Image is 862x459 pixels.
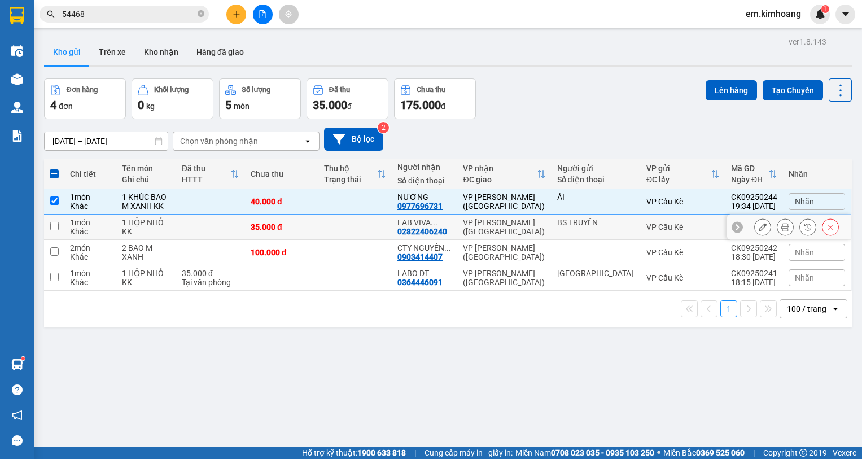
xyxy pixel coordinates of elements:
div: 19:34 [DATE] [731,202,777,211]
div: 02822406240 [397,227,447,236]
div: VP Cầu Kè [646,248,720,257]
strong: 1900 633 818 [357,448,406,457]
button: Trên xe [90,38,135,65]
img: warehouse-icon [11,45,23,57]
strong: BIÊN NHẬN GỬI HÀNG [38,6,131,17]
div: Chưa thu [251,169,313,178]
span: 1 [823,5,827,13]
div: Sửa đơn hàng [754,218,771,235]
button: Đơn hàng4đơn [44,78,126,119]
input: Select a date range. [45,132,168,150]
span: VP Cầu Kè - [23,22,80,33]
div: ÁI [557,193,635,202]
div: Ngày ĐH [731,175,768,184]
img: logo-vxr [10,7,24,24]
p: GỬI: [5,22,165,33]
div: ĐC giao [463,175,536,184]
span: ... [431,218,437,227]
div: Khối lượng [154,86,189,94]
div: 0903414407 [397,252,443,261]
div: CK09250241 [731,269,777,278]
button: Khối lượng0kg [132,78,213,119]
div: Số lượng [242,86,270,94]
div: 0977696731 [397,202,443,211]
div: CK09250244 [731,193,777,202]
div: Khác [70,202,111,211]
div: VP [PERSON_NAME] ([GEOGRAPHIC_DATA]) [463,218,545,236]
div: Mã GD [731,164,768,173]
div: CTY NGUYÊN PHƯỚC [397,243,452,252]
div: Đơn hàng [67,86,98,94]
span: kg [146,102,155,111]
button: aim [279,5,299,24]
div: Số điện thoại [397,176,452,185]
span: em.kimhoang [737,7,810,21]
span: notification [12,410,23,421]
span: Nhãn [795,248,814,257]
div: VP [PERSON_NAME] ([GEOGRAPHIC_DATA]) [463,269,545,287]
svg: open [303,137,312,146]
span: 0 [138,98,144,112]
div: VP [PERSON_NAME] ([GEOGRAPHIC_DATA]) [463,193,545,211]
div: VP [PERSON_NAME] ([GEOGRAPHIC_DATA]) [463,243,545,261]
div: 18:30 [DATE] [731,252,777,261]
button: Kho gửi [44,38,90,65]
th: Toggle SortBy [641,159,725,189]
th: Toggle SortBy [725,159,783,189]
span: close-circle [198,9,204,20]
span: ... [444,243,451,252]
div: 1 HỘP NHỎ KK [122,269,170,287]
span: đ [347,102,352,111]
input: Tìm tên, số ĐT hoặc mã đơn [62,8,195,20]
span: món [234,102,250,111]
span: 5 [225,98,231,112]
span: Nhãn [795,273,814,282]
div: Chi tiết [70,169,111,178]
div: Người nhận [397,163,452,172]
span: question-circle [12,384,23,395]
th: Toggle SortBy [457,159,551,189]
div: 100.000 đ [251,248,313,257]
div: Thu hộ [324,164,377,173]
div: Đã thu [182,164,230,173]
div: 2 món [70,243,111,252]
div: Tại văn phòng [182,278,239,287]
div: 0364446091 [397,278,443,287]
div: NƯƠNG [397,193,452,202]
span: 35.000 [313,98,347,112]
div: Ghi chú [122,175,170,184]
strong: 0708 023 035 - 0935 103 250 [551,448,654,457]
div: BS TRUYỀN [557,218,635,227]
span: 0977696731 - [5,61,95,72]
div: Chưa thu [417,86,445,94]
div: Chọn văn phòng nhận [180,135,258,147]
div: Khác [70,278,111,287]
button: Đã thu35.000đ [307,78,388,119]
div: 35.000 đ [182,269,239,278]
button: Chưa thu175.000đ [394,78,476,119]
span: file-add [259,10,266,18]
div: VIỆT ÚC [557,269,635,278]
span: 175.000 [400,98,441,112]
span: message [12,435,23,446]
span: search [47,10,55,18]
button: file-add [253,5,273,24]
div: Trạng thái [324,175,377,184]
div: LAB VIVA ADENT SG [397,218,452,227]
div: Số điện thoại [557,175,635,184]
span: ⚪️ [657,451,660,455]
div: 1 HỘP NHỎ KK [122,218,170,236]
div: 1 món [70,269,111,278]
div: VP Cầu Kè [646,197,720,206]
span: Miền Nam [515,447,654,459]
strong: 0369 525 060 [696,448,745,457]
button: 1 [720,300,737,317]
button: Kho nhận [135,38,187,65]
span: VP [PERSON_NAME] ([GEOGRAPHIC_DATA]) [5,38,113,59]
span: NƯƠNG [60,61,95,72]
div: 40.000 đ [251,197,313,206]
svg: open [831,304,840,313]
div: VP nhận [463,164,536,173]
span: 4 [50,98,56,112]
span: đơn [59,102,73,111]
